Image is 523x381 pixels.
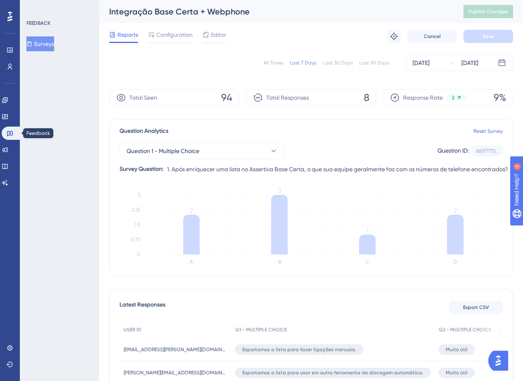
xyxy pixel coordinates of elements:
[119,143,285,159] button: Question 1 - Multiple Choice
[364,91,369,104] span: 8
[446,346,468,353] span: Muito útil
[127,146,199,156] span: Question 1 - Multiple Choice
[439,326,491,333] span: Q2 - MULTIPLE CHOICE
[449,301,503,314] button: Export CSV
[242,346,356,353] span: Exportamos a lista para fazer ligações manuais.
[463,30,513,43] button: Save
[109,6,443,17] div: Integração Base Certa + Webphone
[119,126,168,136] span: Question Analytics
[57,4,60,11] div: 3
[461,58,478,68] div: [DATE]
[403,93,443,103] span: Response Rate
[366,226,368,234] tspan: 1
[482,33,494,40] span: Save
[26,20,50,26] div: FEEDBACK
[263,60,283,66] div: All Times
[452,94,454,101] span: 2
[235,326,287,333] span: Q1 - MULTIPLE CHOICE
[117,30,138,40] span: Reports
[129,93,157,103] span: Total Seen
[359,60,389,66] div: Last 90 Days
[137,252,140,257] tspan: 0
[278,259,281,265] text: B
[190,206,193,214] tspan: 2
[190,259,193,265] text: A
[211,30,226,40] span: Editor
[473,128,503,134] a: Reset Survey
[156,30,193,40] span: Configuration
[476,148,499,154] div: 685f7775...
[138,192,140,198] tspan: 3
[446,369,468,376] span: Muito útil
[131,207,140,213] tspan: 2.25
[454,206,457,214] tspan: 2
[119,164,164,174] div: Survey Question:
[266,93,309,103] span: Total Responses
[242,369,423,376] span: Exportamos a lista para usar em outra ferramenta de discagem automática.
[26,36,54,51] button: Surveys
[488,348,513,373] iframe: UserGuiding AI Assistant Launcher
[454,259,457,265] text: D
[424,33,441,40] span: Cancel
[167,164,508,174] span: 1. Após enriquecer uma lista no Assertiva Base Certa, o que sua equipe geralmente faz com os núme...
[468,8,508,15] span: Publish Changes
[135,222,140,228] tspan: 1.5
[131,237,140,242] tspan: 0.75
[463,5,513,18] button: Publish Changes
[365,259,369,265] text: C
[124,326,141,333] span: USER ID
[463,304,489,311] span: Export CSV
[290,60,316,66] div: Last 7 Days
[494,91,506,104] span: 9%
[413,58,430,68] div: [DATE]
[407,30,457,43] button: Cancel
[19,2,52,12] span: Need Help?
[124,369,227,376] span: [PERSON_NAME][EMAIL_ADDRESS][DOMAIN_NAME]
[221,91,232,104] span: 94
[437,146,469,156] div: Question ID:
[323,60,353,66] div: Last 30 Days
[119,300,165,315] span: Latest Responses
[278,187,281,194] tspan: 3
[124,346,227,353] span: [EMAIL_ADDRESS][PERSON_NAME][DOMAIN_NAME]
